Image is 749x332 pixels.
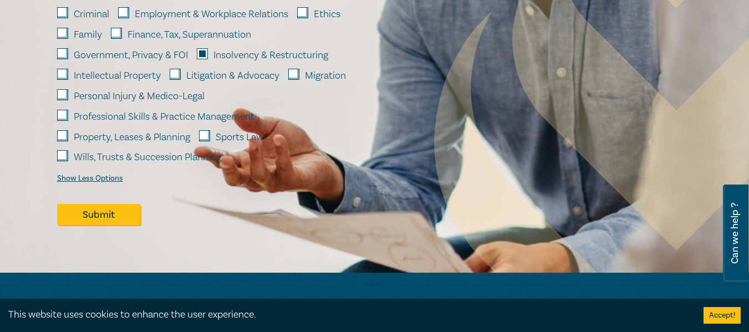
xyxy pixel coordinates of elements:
label: Migration [305,69,346,83]
label: Ethics [314,7,340,22]
label: Sports Law [216,130,263,145]
label: Professional Skills & Practice Management [74,110,254,124]
button: Submit [57,204,140,225]
div: Show Less Options [57,174,123,183]
label: Criminal [74,7,109,22]
label: Intellectual Property [74,69,161,83]
label: Property, Leases & Planning [74,130,190,145]
label: Finance, Tax, Superannuation [128,28,251,42]
button: Accept cookies [704,307,741,324]
label: Litigation & Advocacy [186,69,279,83]
label: Personal Injury & Medico-Legal [74,89,205,104]
label: Wills, Trusts & Succession Planning [74,150,221,165]
label: Employment & Workplace Relations [135,7,288,22]
span: Can we help ? [730,191,740,275]
label: Family [74,28,102,42]
div: This website uses cookies to enhance the user experience. [8,308,687,322]
label: Insolvency & Restructuring [213,48,328,63]
label: Government, Privacy & FOI [74,48,188,63]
